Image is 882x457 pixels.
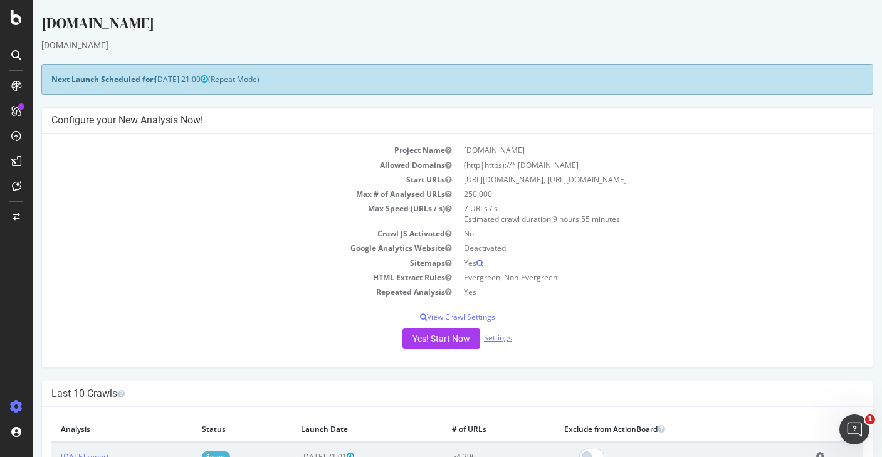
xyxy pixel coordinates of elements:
[19,256,425,270] td: Sitemaps
[19,270,425,285] td: HTML Extract Rules
[410,416,522,442] th: # of URLs
[425,187,831,201] td: 250,000
[19,312,831,322] p: View Crawl Settings
[19,201,425,226] td: Max Speed (URLs / s)
[425,285,831,299] td: Yes
[425,256,831,270] td: Yes
[425,226,831,241] td: No
[9,64,841,95] div: (Repeat Mode)
[425,241,831,255] td: Deactivated
[19,172,425,187] td: Start URLs
[451,332,480,343] a: Settings
[865,414,875,424] span: 1
[19,158,425,172] td: Allowed Domains
[370,328,448,349] button: Yes! Start Now
[425,201,831,226] td: 7 URLs / s Estimated crawl duration:
[19,285,425,299] td: Repeated Analysis
[522,416,774,442] th: Exclude from ActionBoard
[425,158,831,172] td: (http|https)://*.[DOMAIN_NAME]
[19,143,425,157] td: Project Name
[259,416,411,442] th: Launch Date
[839,414,869,444] iframe: Intercom live chat
[9,39,841,51] div: [DOMAIN_NAME]
[19,114,831,127] h4: Configure your New Analysis Now!
[19,226,425,241] td: Crawl JS Activated
[425,143,831,157] td: [DOMAIN_NAME]
[520,214,587,224] span: 9 hours 55 minutes
[160,416,259,442] th: Status
[9,13,841,39] div: [DOMAIN_NAME]
[425,270,831,285] td: Evergreen, Non-Evergreen
[425,172,831,187] td: [URL][DOMAIN_NAME], [URL][DOMAIN_NAME]
[19,187,425,201] td: Max # of Analysed URLs
[19,241,425,255] td: Google Analytics Website
[19,387,831,400] h4: Last 10 Crawls
[122,74,176,85] span: [DATE] 21:00
[19,416,160,442] th: Analysis
[19,74,122,85] strong: Next Launch Scheduled for:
